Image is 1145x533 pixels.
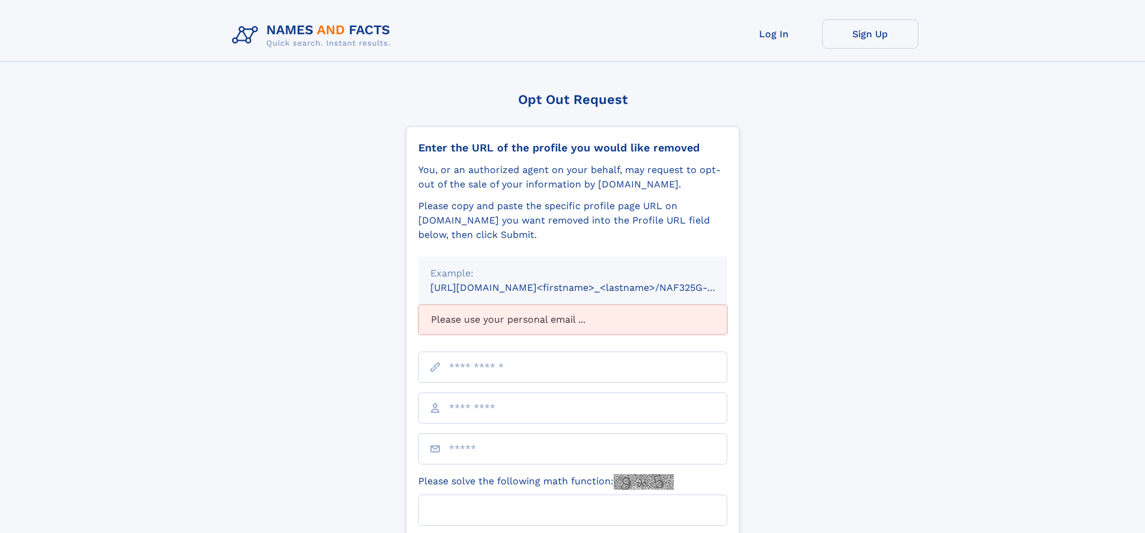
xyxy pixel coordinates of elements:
div: Example: [430,266,715,281]
a: Sign Up [822,19,918,49]
div: Please use your personal email ... [418,305,727,335]
img: Logo Names and Facts [227,19,400,52]
div: You, or an authorized agent on your behalf, may request to opt-out of the sale of your informatio... [418,163,727,192]
div: Please copy and paste the specific profile page URL on [DOMAIN_NAME] you want removed into the Pr... [418,199,727,242]
small: [URL][DOMAIN_NAME]<firstname>_<lastname>/NAF325G-xxxxxxxx [430,282,750,293]
div: Enter the URL of the profile you would like removed [418,141,727,154]
label: Please solve the following math function: [418,474,674,490]
a: Log In [726,19,822,49]
div: Opt Out Request [406,92,740,107]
